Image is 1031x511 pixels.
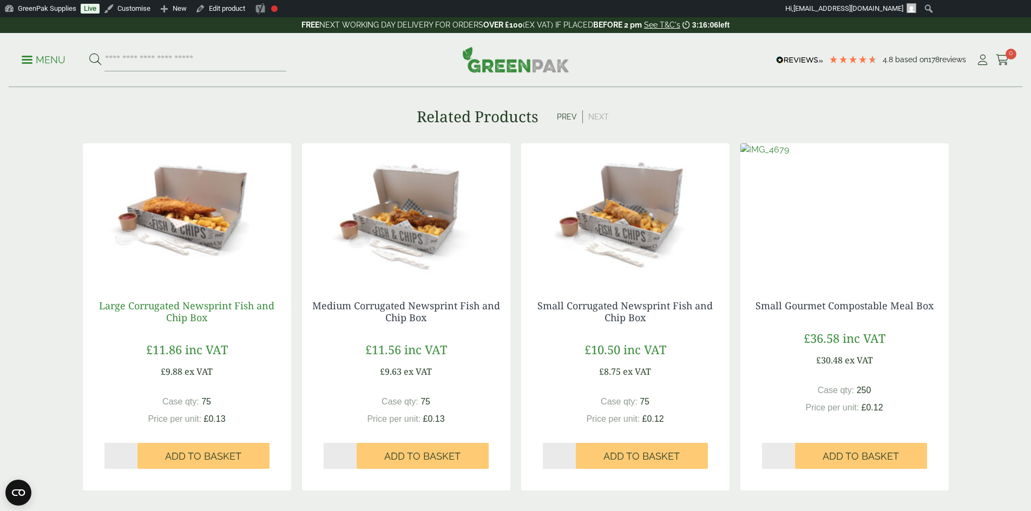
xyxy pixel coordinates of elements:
[756,299,934,312] a: Small Gourmet Compostable Meal Box
[623,366,651,377] span: ex VAT
[583,110,614,123] button: Next
[593,21,642,29] strong: BEFORE 2 pm
[940,55,966,64] span: reviews
[805,403,859,412] span: Price per unit:
[623,341,666,357] span: inc VAT
[537,299,713,324] a: Small Corrugated Newsprint Fish and Chip Box
[603,450,680,462] span: Add to Basket
[148,414,201,423] span: Price per unit:
[161,366,166,377] span: £
[404,366,432,377] span: ex VAT
[312,299,500,324] a: Medium Corrugated Newsprint Fish and Chip Box
[795,443,927,469] button: Add to Basket
[883,55,895,64] span: 4.8
[423,414,428,423] span: £
[301,21,319,29] strong: FREE
[551,110,583,123] button: Prev
[599,366,621,377] bdi: 8.75
[81,4,100,14] a: Live
[601,397,638,406] span: Case qty:
[976,55,989,65] i: My Account
[185,341,228,357] span: inc VAT
[380,366,402,377] bdi: 9.63
[83,143,291,278] img: Large - Corrugated Newsprint Fish & Chips Box with Food Variant 1
[928,55,940,64] span: 178
[1006,49,1016,59] span: 0
[862,403,883,412] bdi: 0.12
[404,341,447,357] span: inc VAT
[22,54,65,67] p: Menu
[5,480,31,506] button: Open CMP widget
[384,450,461,462] span: Add to Basket
[843,330,885,346] span: inc VAT
[996,52,1009,68] a: 0
[816,354,843,366] bdi: 30.48
[585,341,620,357] bdi: 10.50
[816,354,821,366] span: £
[642,414,664,423] bdi: 0.12
[380,366,385,377] span: £
[996,55,1009,65] i: Cart
[165,450,241,462] span: Add to Basket
[462,47,569,72] img: GreenPak Supplies
[417,108,539,126] h3: Related Products
[521,143,730,278] img: Small - Corrugated Newsprint Fish & Chips Box with Food Variant 1
[804,330,810,346] span: £
[162,397,199,406] span: Case qty:
[137,443,270,469] button: Add to Basket
[146,341,153,357] span: £
[204,414,209,423] span: £
[204,414,226,423] bdi: 0.13
[586,414,640,423] span: Price per unit:
[185,366,213,377] span: ex VAT
[423,414,445,423] bdi: 0.13
[804,330,839,346] bdi: 36.58
[271,5,278,12] div: Focus keyphrase not set
[99,299,274,324] a: Large Corrugated Newsprint Fish and Chip Box
[585,341,591,357] span: £
[793,4,903,12] span: [EMAIL_ADDRESS][DOMAIN_NAME]
[161,366,182,377] bdi: 9.88
[829,55,877,64] div: 4.78 Stars
[823,450,899,462] span: Add to Basket
[576,443,708,469] button: Add to Basket
[421,397,430,406] span: 75
[692,21,718,29] span: 3:16:06
[146,341,182,357] bdi: 11.86
[382,397,418,406] span: Case qty:
[776,56,823,64] img: REVIEWS.io
[644,21,680,29] a: See T&C's
[857,386,871,395] span: 250
[895,55,928,64] span: Based on
[642,414,647,423] span: £
[862,403,866,412] span: £
[718,21,730,29] span: left
[640,397,649,406] span: 75
[365,341,401,357] bdi: 11.56
[599,366,604,377] span: £
[302,143,510,278] img: Medium - Corrugated Newsprint Fish & Chips Box with Food Variant 2
[365,341,372,357] span: £
[818,386,855,395] span: Case qty:
[357,443,489,469] button: Add to Basket
[740,143,949,278] img: IMG_4679
[22,54,65,64] a: Menu
[845,354,873,366] span: ex VAT
[201,397,211,406] span: 75
[367,414,421,423] span: Price per unit:
[483,21,523,29] strong: OVER £100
